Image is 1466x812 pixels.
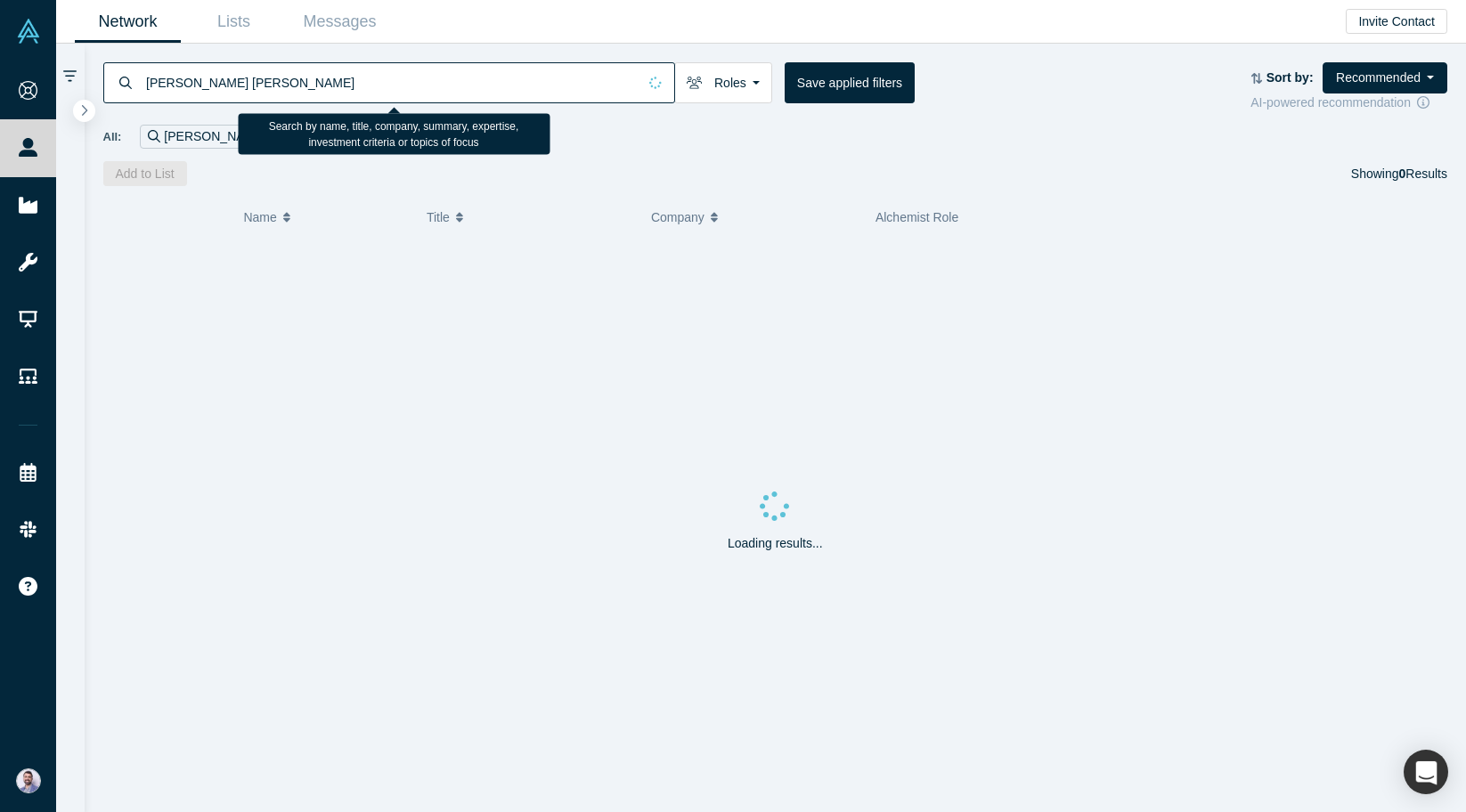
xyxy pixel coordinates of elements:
a: Messages [287,1,393,43]
img: Sam Jadali's Account [16,768,41,793]
img: Alchemist Vault Logo [16,19,41,44]
button: Save applied filters [785,62,915,103]
input: Search by name, title, company, summary, expertise, investment criteria or topics of focus [144,61,637,103]
span: All: [103,128,122,146]
button: Roles [674,62,772,103]
strong: 0 [1399,166,1406,181]
button: Invite Contact [1346,9,1447,34]
span: Company [651,199,704,236]
div: [PERSON_NAME] [PERSON_NAME] [140,125,394,149]
strong: Sort by: [1266,70,1314,85]
div: Showing [1351,161,1447,186]
span: Alchemist Role [876,210,958,224]
div: AI-powered recommendation [1250,93,1447,112]
span: Results [1399,166,1447,181]
p: Loading results... [728,534,823,553]
span: Title [427,199,450,236]
button: Title [427,199,632,236]
button: Name [243,199,408,236]
a: Lists [181,1,287,43]
a: Network [75,1,181,43]
span: Name [243,199,276,236]
button: Recommended [1323,62,1447,93]
button: Add to List [103,161,187,186]
button: Remove Filter [373,126,387,147]
button: Company [651,199,857,236]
